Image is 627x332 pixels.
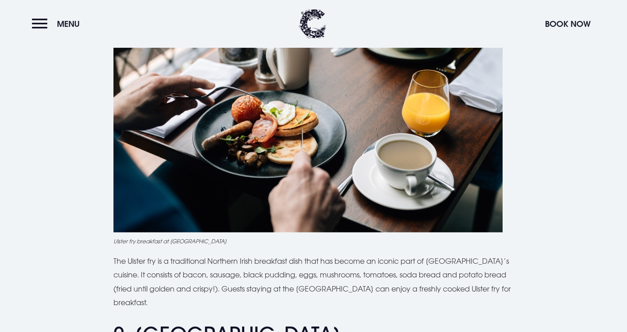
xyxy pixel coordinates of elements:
[32,14,84,34] button: Menu
[57,19,80,29] span: Menu
[113,237,513,245] figcaption: Ulster fry breakfast at [GEOGRAPHIC_DATA]
[540,14,595,34] button: Book Now
[299,9,326,39] img: Clandeboye Lodge
[113,254,513,310] p: The Ulster fry is a traditional Northern Irish breakfast dish that has become an iconic part of [...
